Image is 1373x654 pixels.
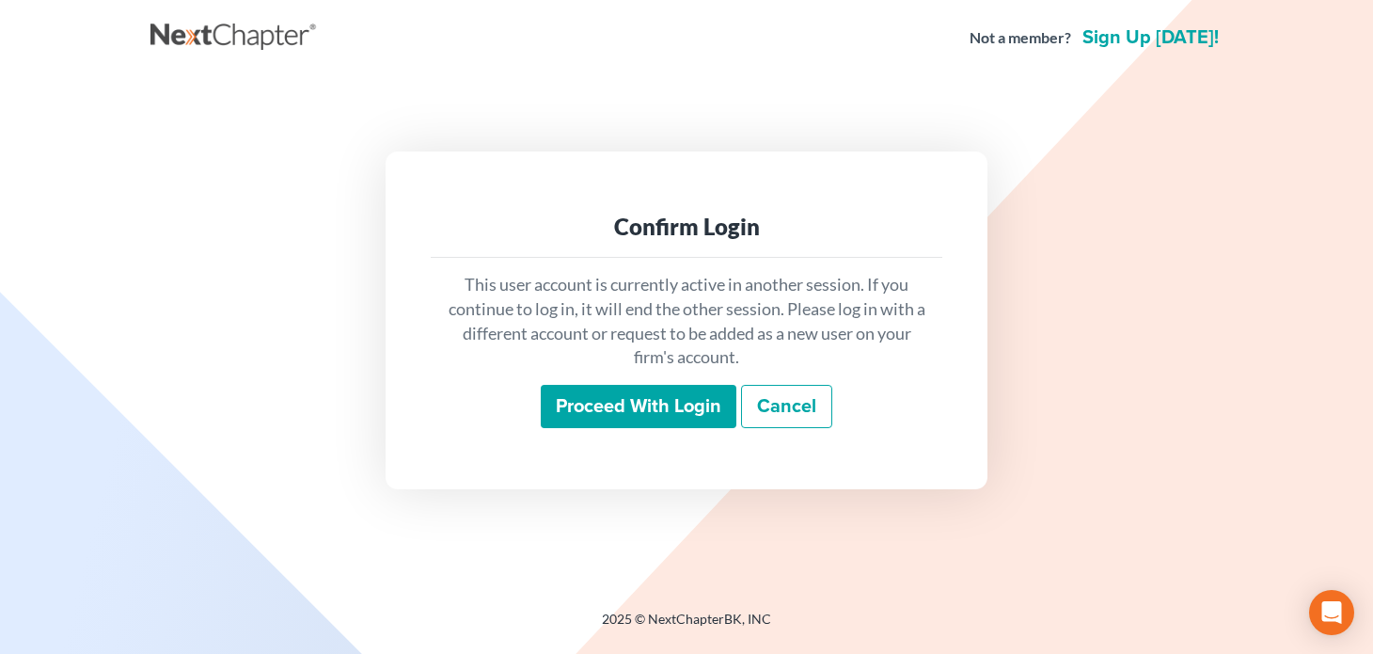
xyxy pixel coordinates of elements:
div: Confirm Login [446,212,927,242]
div: 2025 © NextChapterBK, INC [150,610,1223,644]
a: Sign up [DATE]! [1079,28,1223,47]
a: Cancel [741,385,832,428]
input: Proceed with login [541,385,736,428]
p: This user account is currently active in another session. If you continue to log in, it will end ... [446,273,927,370]
strong: Not a member? [970,27,1071,49]
div: Open Intercom Messenger [1309,590,1354,635]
